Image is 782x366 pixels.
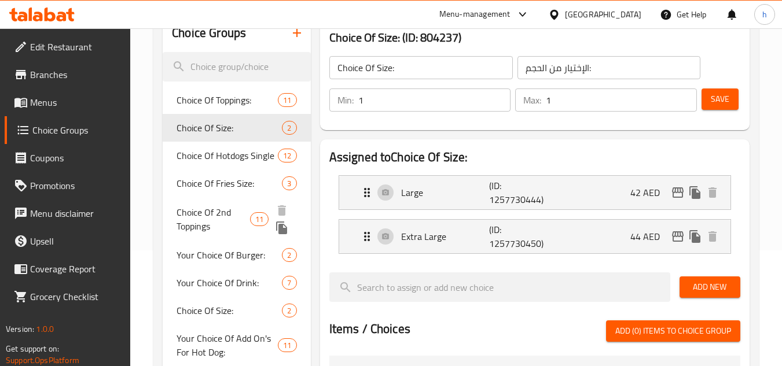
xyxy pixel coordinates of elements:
[439,8,511,21] div: Menu-management
[704,228,721,245] button: delete
[282,248,296,262] div: Choices
[30,68,122,82] span: Branches
[489,223,548,250] p: (ID: 1257730450)
[489,179,548,206] p: (ID: 1257730444)
[5,255,131,283] a: Coverage Report
[704,184,721,201] button: delete
[5,172,131,199] a: Promotions
[606,320,740,342] button: Add (0) items to choice group
[401,230,490,243] p: Extra Large
[278,149,296,162] div: Choices
[329,28,740,47] h3: Choice Of Size: (ID: 804237)
[686,184,704,201] button: duplicate
[680,276,740,298] button: Add New
[339,220,730,253] div: Expand
[630,230,669,243] p: 44 AED
[30,179,122,193] span: Promotions
[163,169,310,197] div: Choice Of Fries Size:3
[282,123,296,134] span: 2
[177,176,282,190] span: Choice Of Fries Size:
[669,184,686,201] button: edit
[711,92,729,106] span: Save
[32,123,122,137] span: Choice Groups
[251,214,268,225] span: 11
[30,206,122,220] span: Menu disclaimer
[30,290,122,304] span: Grocery Checklist
[702,88,739,110] button: Save
[177,248,282,262] span: Your Choice Of Burger:
[282,304,296,317] div: Choices
[278,150,296,161] span: 12
[163,241,310,269] div: Your Choice Of Burger:2
[5,283,131,310] a: Grocery Checklist
[30,151,122,165] span: Coupons
[177,149,278,162] span: Choice Of Hotdogs Single
[177,304,282,317] span: Choice Of Size:
[163,142,310,169] div: Choice Of Hotdogs Single12
[615,324,731,338] span: Add (0) items to choice group
[282,305,296,316] span: 2
[177,93,278,107] span: Choice Of Toppings:
[30,95,122,109] span: Menus
[163,52,310,82] input: search
[177,331,278,359] span: Your Choice Of Add On's For Hot Dog:
[5,61,131,88] a: Branches
[762,8,767,21] span: h
[278,93,296,107] div: Choices
[282,178,296,189] span: 3
[523,93,541,107] p: Max:
[163,324,310,366] div: Your Choice Of Add On's For Hot Dog:11
[273,219,291,236] button: duplicate
[273,202,291,219] button: delete
[177,276,282,290] span: Your Choice Of Drink:
[329,171,740,215] li: Expand
[329,215,740,258] li: Expand
[163,197,310,241] div: Choice Of 2nd Toppings11deleteduplicate
[163,114,310,142] div: Choice Of Size:2
[250,212,269,226] div: Choices
[5,199,131,227] a: Menu disclaimer
[5,227,131,255] a: Upsell
[282,250,296,261] span: 2
[565,8,641,21] div: [GEOGRAPHIC_DATA]
[30,40,122,54] span: Edit Restaurant
[339,176,730,209] div: Expand
[30,262,122,276] span: Coverage Report
[5,116,131,144] a: Choice Groups
[278,95,296,106] span: 11
[689,280,731,294] span: Add New
[30,234,122,248] span: Upsell
[630,186,669,199] p: 42 AED
[36,321,54,337] span: 1.0.0
[278,338,296,352] div: Choices
[163,269,310,297] div: Your Choice Of Drink:7
[401,186,490,199] p: Large
[669,228,686,245] button: edit
[686,228,704,245] button: duplicate
[337,93,354,107] p: Min:
[5,88,131,116] a: Menus
[329,149,740,166] h2: Assigned to Choice Of Size:
[282,276,296,290] div: Choices
[5,144,131,172] a: Coupons
[5,33,131,61] a: Edit Restaurant
[282,278,296,289] span: 7
[6,321,34,337] span: Version:
[329,272,670,302] input: search
[177,121,282,135] span: Choice Of Size:
[163,297,310,324] div: Choice Of Size:2
[278,340,296,351] span: 11
[172,24,246,42] h2: Choice Groups
[6,341,59,356] span: Get support on:
[329,320,410,338] h2: Items / Choices
[163,86,310,114] div: Choice Of Toppings:11
[177,205,249,233] span: Choice Of 2nd Toppings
